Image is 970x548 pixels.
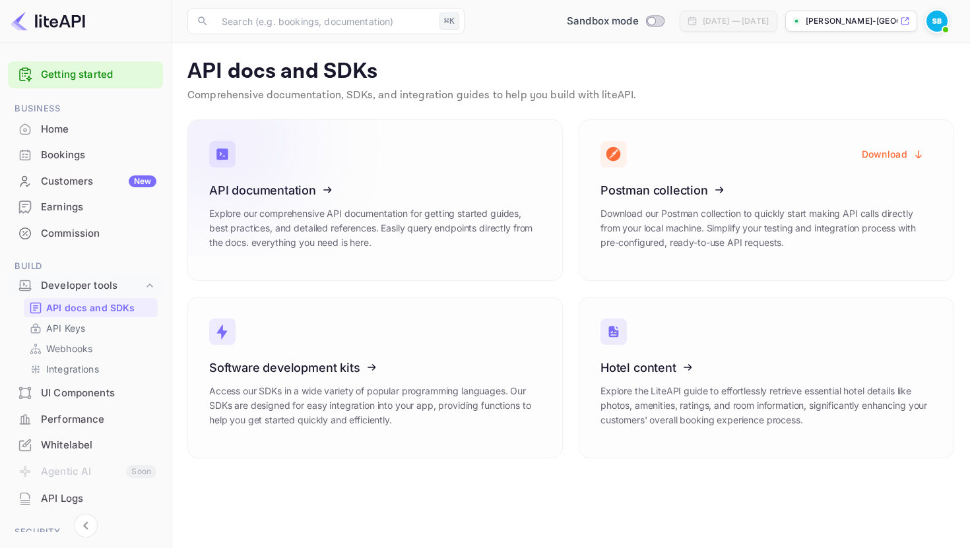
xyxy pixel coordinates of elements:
div: Customers [41,174,156,189]
h3: Software development kits [209,361,541,375]
div: Commission [8,221,163,247]
button: Collapse navigation [74,514,98,537]
p: [PERSON_NAME]-[GEOGRAPHIC_DATA]... [806,15,897,27]
a: Hotel contentExplore the LiteAPI guide to effortlessly retrieve essential hotel details like phot... [579,297,954,458]
div: Developer tools [8,274,163,297]
a: API docs and SDKs [29,301,152,315]
img: Srikant Bandaru [926,11,948,32]
a: Integrations [29,362,152,376]
div: API Logs [41,491,156,506]
p: API Keys [46,321,85,335]
a: Commission [8,221,163,245]
p: Access our SDKs in a wide variety of popular programming languages. Our SDKs are designed for eas... [209,384,541,427]
p: Integrations [46,362,99,376]
a: API documentationExplore our comprehensive API documentation for getting started guides, best pra... [187,119,563,281]
p: Comprehensive documentation, SDKs, and integration guides to help you build with liteAPI. [187,88,954,104]
img: LiteAPI logo [11,11,85,32]
a: Webhooks [29,342,152,355]
div: Whitelabel [41,438,156,453]
div: Home [8,117,163,142]
div: Bookings [8,142,163,168]
div: Developer tools [41,278,143,293]
div: Earnings [8,195,163,220]
div: Performance [8,407,163,433]
a: Bookings [8,142,163,167]
p: API docs and SDKs [187,59,954,85]
a: Performance [8,407,163,431]
div: UI Components [8,381,163,406]
p: Download our Postman collection to quickly start making API calls directly from your local machin... [600,206,932,250]
a: API Logs [8,486,163,510]
div: Commission [41,226,156,241]
p: API docs and SDKs [46,301,135,315]
a: Software development kitsAccess our SDKs in a wide variety of popular programming languages. Our ... [187,297,563,458]
h3: Postman collection [600,183,932,197]
div: Earnings [41,200,156,215]
div: UI Components [41,386,156,401]
div: [DATE] — [DATE] [703,15,769,27]
div: Whitelabel [8,433,163,458]
div: Home [41,122,156,137]
span: Business [8,102,163,116]
p: Webhooks [46,342,92,355]
div: CustomersNew [8,169,163,195]
div: New [129,175,156,187]
div: API Logs [8,486,163,512]
div: API docs and SDKs [24,298,158,317]
a: UI Components [8,381,163,405]
div: Switch to Production mode [562,14,669,29]
a: API Keys [29,321,152,335]
div: Performance [41,412,156,427]
span: Build [8,259,163,274]
div: Bookings [41,148,156,163]
div: API Keys [24,319,158,338]
span: Security [8,525,163,539]
button: Download [854,141,932,167]
a: Whitelabel [8,433,163,457]
span: Sandbox mode [567,14,639,29]
h3: Hotel content [600,361,932,375]
a: CustomersNew [8,169,163,193]
div: ⌘K [439,13,459,30]
a: Getting started [41,67,156,82]
p: Explore the LiteAPI guide to effortlessly retrieve essential hotel details like photos, amenities... [600,384,932,427]
div: Getting started [8,61,163,88]
div: Integrations [24,359,158,379]
a: Earnings [8,195,163,219]
input: Search (e.g. bookings, documentation) [214,8,434,34]
div: Webhooks [24,339,158,358]
a: Home [8,117,163,141]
